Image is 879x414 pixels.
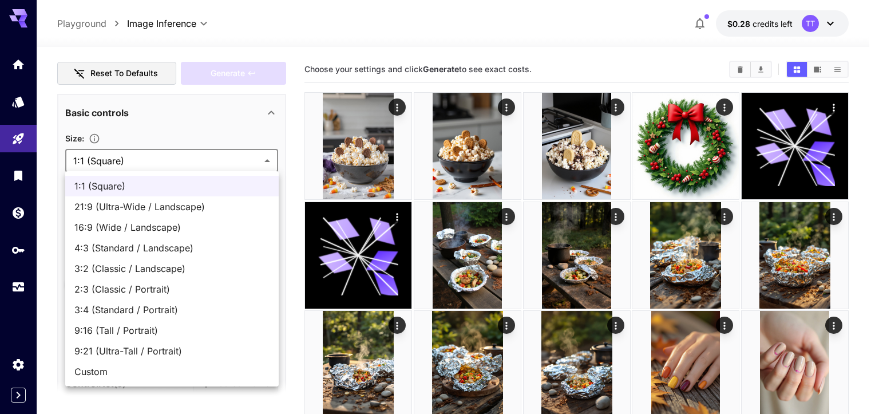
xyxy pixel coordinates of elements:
[74,344,270,358] span: 9:21 (Ultra-Tall / Portrait)
[74,179,270,193] span: 1:1 (Square)
[74,262,270,275] span: 3:2 (Classic / Landscape)
[74,282,270,296] span: 2:3 (Classic / Portrait)
[74,365,270,378] span: Custom
[74,324,270,337] span: 9:16 (Tall / Portrait)
[822,359,879,414] div: Chatwidget
[74,303,270,317] span: 3:4 (Standard / Portrait)
[74,220,270,234] span: 16:9 (Wide / Landscape)
[74,241,270,255] span: 4:3 (Standard / Landscape)
[822,359,879,414] iframe: Chat Widget
[74,200,270,214] span: 21:9 (Ultra-Wide / Landscape)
